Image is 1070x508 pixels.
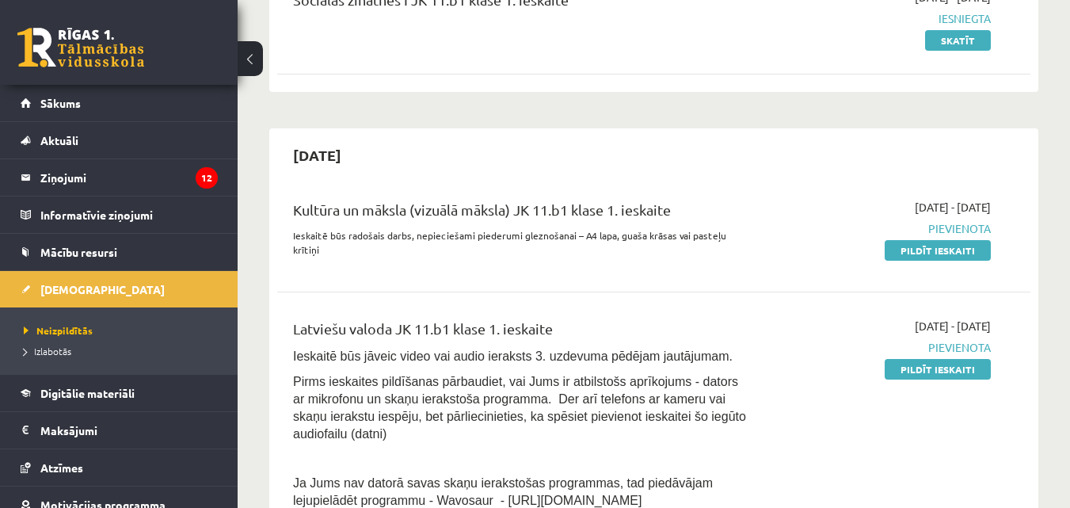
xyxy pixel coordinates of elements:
span: [DATE] - [DATE] [915,199,991,216]
span: Mācību resursi [40,245,117,259]
span: Sākums [40,96,81,110]
span: Ja Jums nav datorā savas skaņu ierakstošas programmas, tad piedāvājam lejupielādēt programmu - Wa... [293,476,713,507]
a: Pildīt ieskaiti [885,240,991,261]
a: Neizpildītās [24,323,222,338]
span: Aktuāli [40,133,78,147]
a: Rīgas 1. Tālmācības vidusskola [17,28,144,67]
span: Ieskaitē būs jāveic video vai audio ieraksts 3. uzdevuma pēdējam jautājumam. [293,349,733,363]
span: Neizpildītās [24,324,93,337]
legend: Ziņojumi [40,159,218,196]
span: Izlabotās [24,345,71,357]
a: Pildīt ieskaiti [885,359,991,380]
i: 12 [196,167,218,189]
span: Pirms ieskaites pildīšanas pārbaudiet, vai Jums ir atbilstošs aprīkojums - dators ar mikrofonu un... [293,375,746,441]
a: Maksājumi [21,412,218,449]
h2: [DATE] [277,136,357,174]
a: Ziņojumi12 [21,159,218,196]
span: Digitālie materiāli [40,386,135,400]
a: Informatīvie ziņojumi [21,197,218,233]
legend: Maksājumi [40,412,218,449]
a: [DEMOGRAPHIC_DATA] [21,271,218,307]
a: Sākums [21,85,218,121]
a: Atzīmes [21,449,218,486]
span: [DEMOGRAPHIC_DATA] [40,282,165,296]
div: Kultūra un māksla (vizuālā māksla) JK 11.b1 klase 1. ieskaite [293,199,750,228]
div: Latviešu valoda JK 11.b1 klase 1. ieskaite [293,318,750,347]
span: Pievienota [774,220,991,237]
a: Digitālie materiāli [21,375,218,411]
a: Izlabotās [24,344,222,358]
a: Skatīt [925,30,991,51]
p: Ieskaitē būs radošais darbs, nepieciešami piederumi gleznošanai – A4 lapa, guaša krāsas vai paste... [293,228,750,257]
span: Iesniegta [774,10,991,27]
a: Mācību resursi [21,234,218,270]
legend: Informatīvie ziņojumi [40,197,218,233]
a: Aktuāli [21,122,218,159]
span: Pievienota [774,339,991,356]
span: [DATE] - [DATE] [915,318,991,334]
span: Atzīmes [40,460,83,475]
